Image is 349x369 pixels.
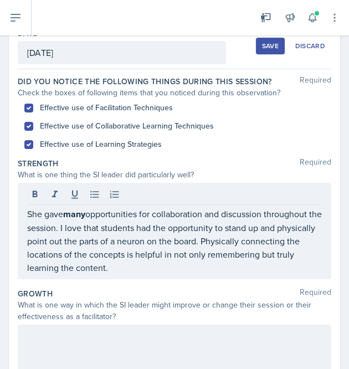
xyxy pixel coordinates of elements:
strong: many [63,208,85,221]
label: Effective use of Collaborative Learning Techniques [40,120,214,132]
label: Strength [18,158,59,169]
p: She gave opportunities for collaboration and discussion throughout the session. I love that stude... [27,207,322,274]
label: Did you notice the following things during this session? [18,76,272,87]
label: Effective use of Facilitation Techniques [40,102,173,114]
span: Required [300,76,331,87]
span: Required [300,158,331,169]
div: Check the boxes of following items that you noticed during this observation? [18,87,331,99]
span: Required [300,288,331,299]
button: Save [256,38,285,54]
div: What is one thing the SI leader did particularly well? [18,169,331,181]
div: What is one way in which the SI leader might improve or change their session or their effectivene... [18,299,331,322]
label: Growth [18,288,53,299]
button: Discard [289,38,331,54]
label: Effective use of Learning Strategies [40,139,162,150]
div: Save [262,42,279,50]
div: Discard [295,42,325,50]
